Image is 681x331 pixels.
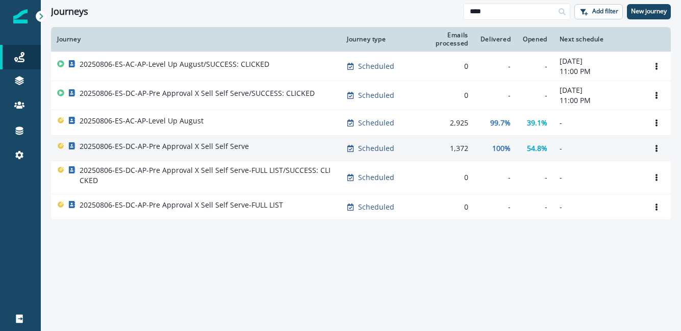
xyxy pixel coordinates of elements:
[415,202,468,212] div: 0
[560,118,636,128] p: -
[648,141,665,156] button: Options
[51,161,671,194] a: 20250806-ES-DC-AP-Pre Approval X Sell Self Serve-FULL LIST/SUCCESS: CLICKEDScheduled0---Options
[560,85,636,95] p: [DATE]
[648,170,665,185] button: Options
[527,118,547,128] p: 39.1%
[560,143,636,154] p: -
[415,118,468,128] div: 2,925
[358,118,394,128] p: Scheduled
[358,202,394,212] p: Scheduled
[347,35,402,43] div: Journey type
[415,31,468,47] div: Emails processed
[527,143,547,154] p: 54.8%
[481,202,511,212] div: -
[648,88,665,103] button: Options
[51,110,671,136] a: 20250806-ES-AC-AP-Level Up AugustScheduled2,92599.7%39.1%-Options
[358,172,394,183] p: Scheduled
[80,88,315,98] p: 20250806-ES-DC-AP-Pre Approval X Sell Self Serve/SUCCESS: CLICKED
[80,200,283,210] p: 20250806-ES-DC-AP-Pre Approval X Sell Self Serve-FULL LIST
[415,90,468,100] div: 0
[13,9,28,23] img: Inflection
[481,35,511,43] div: Delivered
[648,115,665,131] button: Options
[358,90,394,100] p: Scheduled
[80,165,335,186] p: 20250806-ES-DC-AP-Pre Approval X Sell Self Serve-FULL LIST/SUCCESS: CLICKED
[415,143,468,154] div: 1,372
[481,172,511,183] div: -
[631,8,667,15] p: New journey
[492,143,511,154] p: 100%
[490,118,511,128] p: 99.7%
[481,61,511,71] div: -
[51,194,671,220] a: 20250806-ES-DC-AP-Pre Approval X Sell Self Serve-FULL LISTScheduled0---Options
[80,116,204,126] p: 20250806-ES-AC-AP-Level Up August
[51,81,671,110] a: 20250806-ES-DC-AP-Pre Approval X Sell Self Serve/SUCCESS: CLICKEDScheduled0--[DATE]11:00 PMOptions
[560,95,636,106] p: 11:00 PM
[560,202,636,212] p: -
[51,6,88,17] h1: Journeys
[560,66,636,77] p: 11:00 PM
[523,35,547,43] div: Opened
[523,90,547,100] div: -
[523,202,547,212] div: -
[648,199,665,215] button: Options
[358,143,394,154] p: Scheduled
[627,4,671,19] button: New journey
[560,56,636,66] p: [DATE]
[415,61,468,71] div: 0
[80,141,249,151] p: 20250806-ES-DC-AP-Pre Approval X Sell Self Serve
[523,61,547,71] div: -
[358,61,394,71] p: Scheduled
[648,59,665,74] button: Options
[57,35,335,43] div: Journey
[51,136,671,161] a: 20250806-ES-DC-AP-Pre Approval X Sell Self ServeScheduled1,372100%54.8%-Options
[560,35,636,43] div: Next schedule
[592,8,618,15] p: Add filter
[80,59,269,69] p: 20250806-ES-AC-AP-Level Up August/SUCCESS: CLICKED
[560,172,636,183] p: -
[481,90,511,100] div: -
[574,4,623,19] button: Add filter
[51,52,671,81] a: 20250806-ES-AC-AP-Level Up August/SUCCESS: CLICKEDScheduled0--[DATE]11:00 PMOptions
[523,172,547,183] div: -
[415,172,468,183] div: 0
